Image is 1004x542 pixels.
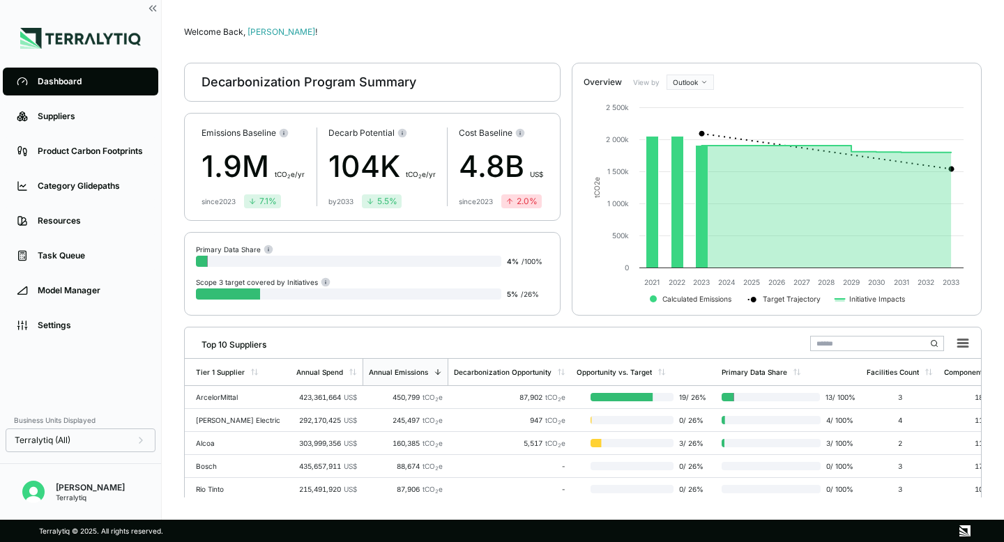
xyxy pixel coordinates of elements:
[20,28,141,49] img: Logo
[633,78,661,86] label: View by
[38,76,144,87] div: Dashboard
[368,416,443,424] div: 245,497
[296,439,357,447] div: 303,999,356
[368,439,443,447] div: 160,385
[607,199,629,208] text: 1 000k
[201,127,305,139] div: Emissions Baseline
[196,485,285,493] div: Rio Tinto
[38,285,144,296] div: Model Manager
[459,197,493,206] div: since 2023
[423,416,443,424] span: tCO e
[296,485,357,493] div: 215,491,920
[201,197,236,206] div: since 2023
[454,485,565,493] div: -
[558,442,561,449] sub: 2
[693,278,710,286] text: 2023
[521,290,539,298] span: / 26 %
[184,26,982,38] div: Welcome Back,
[296,416,357,424] div: 292,170,425
[459,144,543,189] div: 4.8B
[38,111,144,122] div: Suppliers
[507,257,519,265] span: 4 %
[22,481,45,503] img: Riley Dean
[577,368,652,376] div: Opportunity vs. Target
[366,196,397,207] div: 5.5 %
[17,475,50,509] button: Open user button
[593,177,601,198] text: tCO e
[454,393,565,401] div: 87,902
[818,278,835,286] text: 2028
[196,462,285,470] div: Bosch
[674,393,710,401] span: 19 / 26 %
[38,250,144,261] div: Task Queue
[368,393,443,401] div: 450,799
[435,442,439,449] sub: 2
[38,146,144,157] div: Product Carbon Footprints
[867,393,933,401] div: 3
[558,419,561,426] sub: 2
[662,295,731,303] text: Calculated Emissions
[368,462,443,470] div: 88,674
[793,278,810,286] text: 2027
[644,278,660,286] text: 2021
[530,170,543,178] span: US$
[423,462,443,470] span: tCO e
[545,439,565,447] span: tCO e
[248,196,277,207] div: 7.1 %
[190,334,266,350] div: Top 10 Suppliers
[454,368,552,376] div: Decarbonization Opportunity
[328,197,353,206] div: by 2033
[459,127,543,139] div: Cost Baseline
[943,278,959,286] text: 2033
[606,103,629,111] text: 2 500k
[328,144,436,189] div: 104K
[196,368,245,376] div: Tier 1 Supplier
[344,485,357,493] span: US$
[196,277,330,287] div: Scope 3 target covered by Initiatives
[867,416,933,424] div: 4
[406,170,436,178] span: t CO e/yr
[418,173,422,180] sub: 2
[248,26,317,37] span: [PERSON_NAME]
[718,278,736,286] text: 2024
[607,167,629,176] text: 1 500k
[56,493,125,502] div: Terralytiq
[667,75,714,90] button: Outlook
[38,215,144,226] div: Resources
[743,278,760,286] text: 2025
[344,416,357,424] span: US$
[15,435,70,446] span: Terralytiq (All)
[507,290,518,298] span: 5 %
[612,231,629,240] text: 500k
[201,144,305,189] div: 1.9M
[423,439,443,447] span: tCO e
[201,74,416,91] div: Decarbonization Program Summary
[344,462,357,470] span: US$
[196,416,285,424] div: [PERSON_NAME] Electric
[867,485,933,493] div: 3
[38,180,144,192] div: Category Glidepaths
[423,485,443,493] span: tCO e
[849,295,905,304] text: Initiative Impacts
[821,462,855,470] span: 0 / 100 %
[867,462,933,470] div: 3
[867,368,919,376] div: Facilities Count
[369,368,428,376] div: Annual Emissions
[315,26,317,37] span: !
[820,393,855,401] span: 13 / 100 %
[558,396,561,403] sub: 2
[593,181,601,185] tspan: 2
[56,482,125,493] div: [PERSON_NAME]
[669,278,685,286] text: 2022
[821,439,855,447] span: 3 / 100 %
[843,278,860,286] text: 2029
[545,393,565,401] span: tCO e
[344,393,357,401] span: US$
[435,465,439,472] sub: 2
[344,439,357,447] span: US$
[768,278,785,286] text: 2026
[196,244,273,254] div: Primary Data Share
[454,439,565,447] div: 5,517
[435,488,439,495] sub: 2
[275,170,305,178] span: t CO e/yr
